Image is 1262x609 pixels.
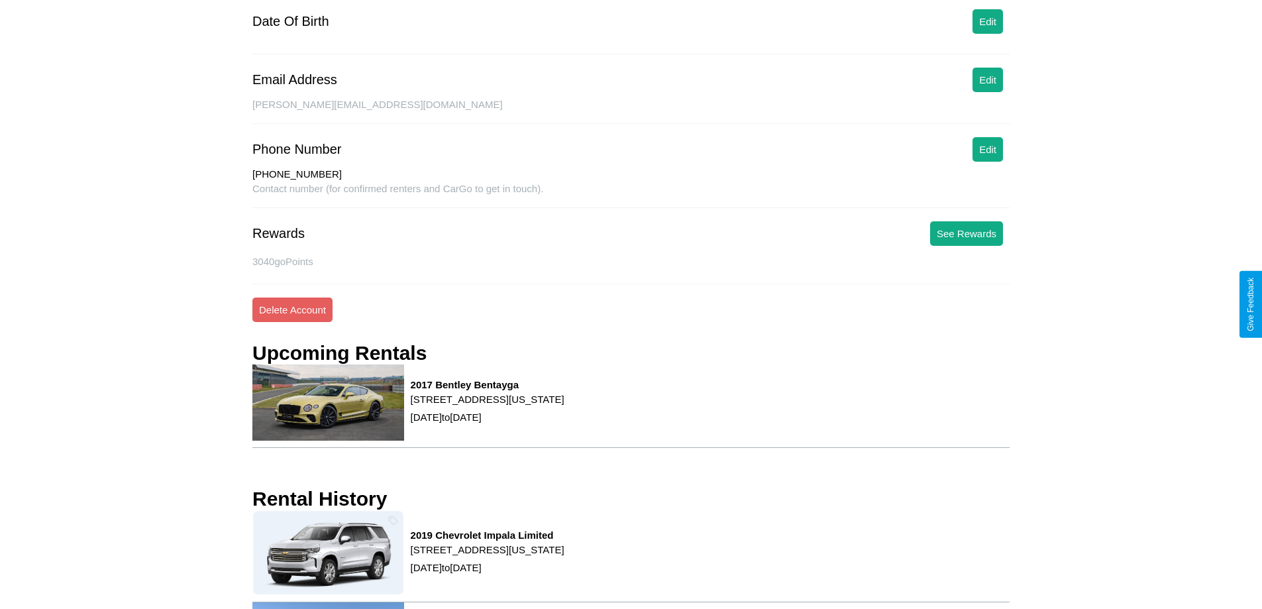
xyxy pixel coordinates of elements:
[252,510,404,595] img: rental
[930,221,1003,246] button: See Rewards
[252,14,329,29] div: Date Of Birth
[411,559,564,577] p: [DATE] to [DATE]
[252,252,1010,270] p: 3040 goPoints
[973,68,1003,92] button: Edit
[252,298,333,322] button: Delete Account
[411,529,564,541] h3: 2019 Chevrolet Impala Limited
[411,390,564,408] p: [STREET_ADDRESS][US_STATE]
[252,142,342,157] div: Phone Number
[252,72,337,87] div: Email Address
[252,226,305,241] div: Rewards
[973,9,1003,34] button: Edit
[252,364,404,441] img: rental
[411,379,564,390] h3: 2017 Bentley Bentayga
[1246,278,1255,331] div: Give Feedback
[252,488,387,510] h3: Rental History
[252,342,427,364] h3: Upcoming Rentals
[411,541,564,559] p: [STREET_ADDRESS][US_STATE]
[252,168,1010,183] div: [PHONE_NUMBER]
[252,99,1010,124] div: [PERSON_NAME][EMAIL_ADDRESS][DOMAIN_NAME]
[252,183,1010,208] div: Contact number (for confirmed renters and CarGo to get in touch).
[411,408,564,426] p: [DATE] to [DATE]
[973,137,1003,162] button: Edit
